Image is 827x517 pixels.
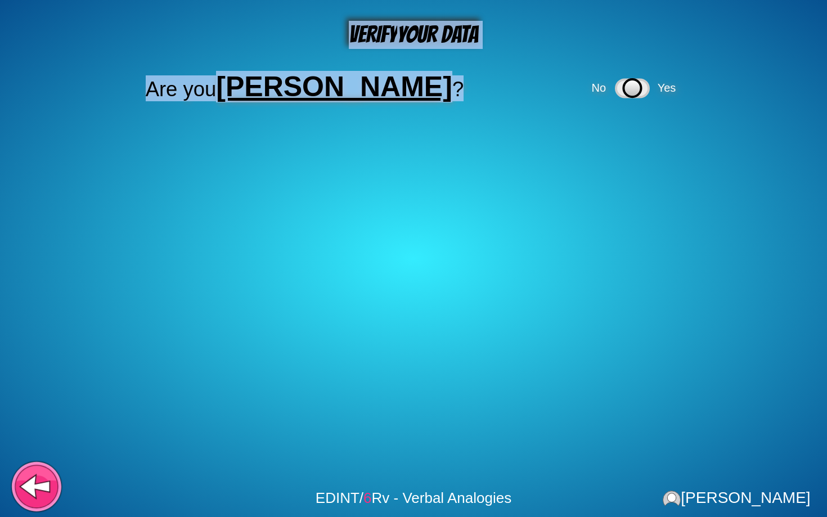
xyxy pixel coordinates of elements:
span: VERIFY [349,22,478,47]
span: YOUR DATA [397,22,478,47]
span: 6 [363,489,371,506]
span: Yes [658,82,676,94]
span: [PERSON_NAME] [216,71,452,102]
div: Going back to the previous step [11,460,63,512]
div: [PERSON_NAME] [663,489,811,507]
span: Are you ? [146,75,464,101]
span: No [591,82,606,94]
